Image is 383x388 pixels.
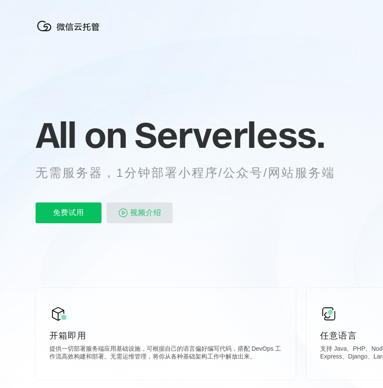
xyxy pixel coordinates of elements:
a: 微信云托管 [36,29,105,36]
span: Serverless. [134,113,325,157]
img: video_play.svg [118,208,128,218]
p: 免费试用 [36,202,101,223]
p: 开箱即用 [49,329,282,342]
span: 视频介绍 [130,202,161,223]
span: All on [36,113,126,157]
p: 提供一切部署服务端应用基础设施，可根据自己的语言偏好编写代码，搭配 DevOps 工作流高效构建和部署。无需运维管理，将你从各种基础架构工作中解放出来。 [49,345,282,362]
p: 无需服务器，1分钟部署小程序/公众号/网站服务端 [36,164,351,182]
img: 微信云托管 [36,17,105,35]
